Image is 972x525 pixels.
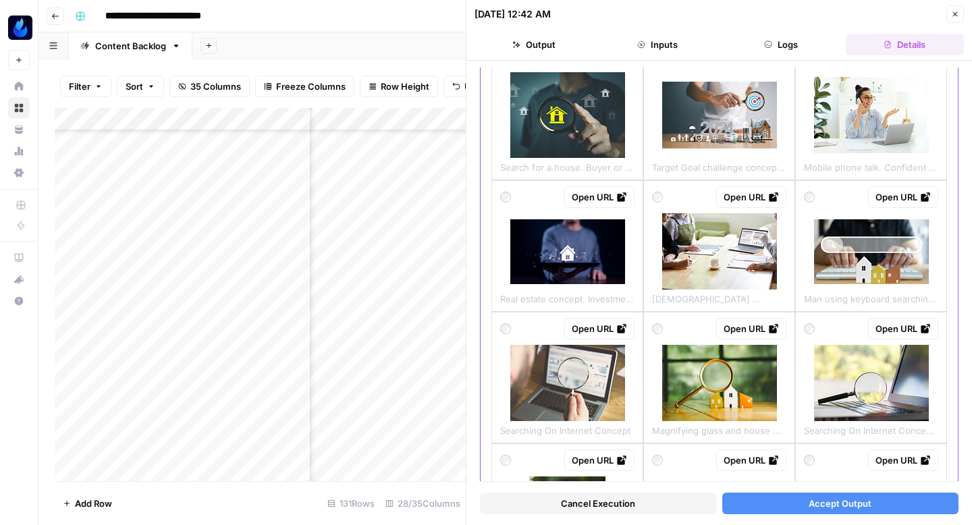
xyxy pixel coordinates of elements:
a: Open URL [868,318,938,339]
button: Filter [60,76,111,97]
span: Add Row [75,497,112,510]
span: Magnifying glass and house model, house selection, real estate concept. [652,421,786,437]
div: Open URL [572,453,627,467]
span: Row Height [381,80,429,93]
span: 35 Columns [190,80,241,93]
a: Content Backlog [69,32,192,59]
button: Help + Support [8,290,30,312]
a: Your Data [8,119,30,140]
button: Inputs [598,34,716,55]
a: Open URL [716,449,786,471]
div: Open URL [875,453,931,467]
a: Open URL [564,318,634,339]
img: magnifying-glass-and-house-model-house-selection-real-estate-concept.jpg [662,345,777,421]
img: search-for-a-house-buyer-or-renter.jpg [510,72,625,158]
div: Open URL [724,190,779,204]
img: AgentFire Content Logo [8,16,32,40]
span: Man using keyboard searching data about the home from browsing internet data Information with a m... [804,289,938,306]
button: Undo [443,76,496,97]
span: Mobile phone talk. Confident attractive [DEMOGRAPHIC_DATA] or [DEMOGRAPHIC_DATA] business woman t... [804,158,938,174]
a: Open URL [564,186,634,208]
div: Open URL [724,322,779,335]
button: Accept Output [722,493,959,514]
button: Row Height [360,76,438,97]
span: Filter [69,80,90,93]
button: Sort [117,76,164,97]
img: real-estate-concept-investment-yields-financial-rewards-property-value-diagram-property-sales.jpg [510,219,625,284]
button: Logs [722,34,840,55]
a: Open URL [716,186,786,208]
div: [DATE] 12:42 AM [475,7,551,21]
a: Open URL [564,449,634,471]
button: What's new? [8,269,30,290]
span: Searching On Internet Concept [500,421,630,437]
a: Open URL [716,318,786,339]
button: Cancel Execution [480,493,717,514]
button: Details [846,34,964,55]
button: Freeze Columns [255,76,354,97]
span: Accept Output [809,497,871,510]
div: Open URL [724,453,779,467]
span: [DEMOGRAPHIC_DATA] business woman selling to restaurant owners [652,289,786,306]
span: Freeze Columns [276,80,346,93]
div: 28/35 Columns [380,493,466,514]
a: Open URL [868,449,938,471]
a: Home [8,76,30,97]
div: Content Backlog [95,39,166,53]
div: Open URL [572,322,627,335]
a: Usage [8,140,30,162]
span: Search for a house. Buyer or renter [500,158,634,174]
button: 35 Columns [169,76,250,97]
div: Open URL [572,190,627,204]
button: Workspace: AgentFire Content [8,11,30,45]
div: What's new? [9,269,29,289]
img: mobile-phone-talk-confident-attractive-indian-or-arabian-business-woman-talking-by-smartphone.jpg [814,77,929,153]
a: AirOps Academy [8,247,30,269]
a: Settings [8,162,30,184]
a: Browse [8,97,30,119]
a: Open URL [868,186,938,208]
button: Output [475,34,593,55]
span: Real estate concept. Investment yields financial rewards. Property value diagram. Property sales ... [500,289,634,306]
span: Searching On Internet Concept, Magnifier On Computer Keyboard [804,421,938,437]
img: searching-on-internet-concept.jpg [510,345,625,421]
img: searching-on-internet-concept-magnifier-on-computer-keyboard.jpg [814,345,929,421]
img: target-goal-challenge-concept-start-2024-plan-money-saving-retirement-fund-pension-investment.jpg [662,82,777,148]
div: Open URL [875,190,931,204]
span: Target Goal challenge concept. Start 2024 plan Money saving, Retirement fund, Pension, Investment... [652,158,786,174]
div: 131 Rows [322,493,380,514]
span: Sort [126,80,143,93]
button: Add Row [55,493,120,514]
img: man-using-keyboard-searching-data-about-the-home-from-browsing-internet-data-information-with.jpg [814,219,929,284]
span: Cancel Execution [561,497,635,510]
div: Open URL [875,322,931,335]
img: asian-business-woman-selling-to-restaurant-owners.jpg [662,213,777,289]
